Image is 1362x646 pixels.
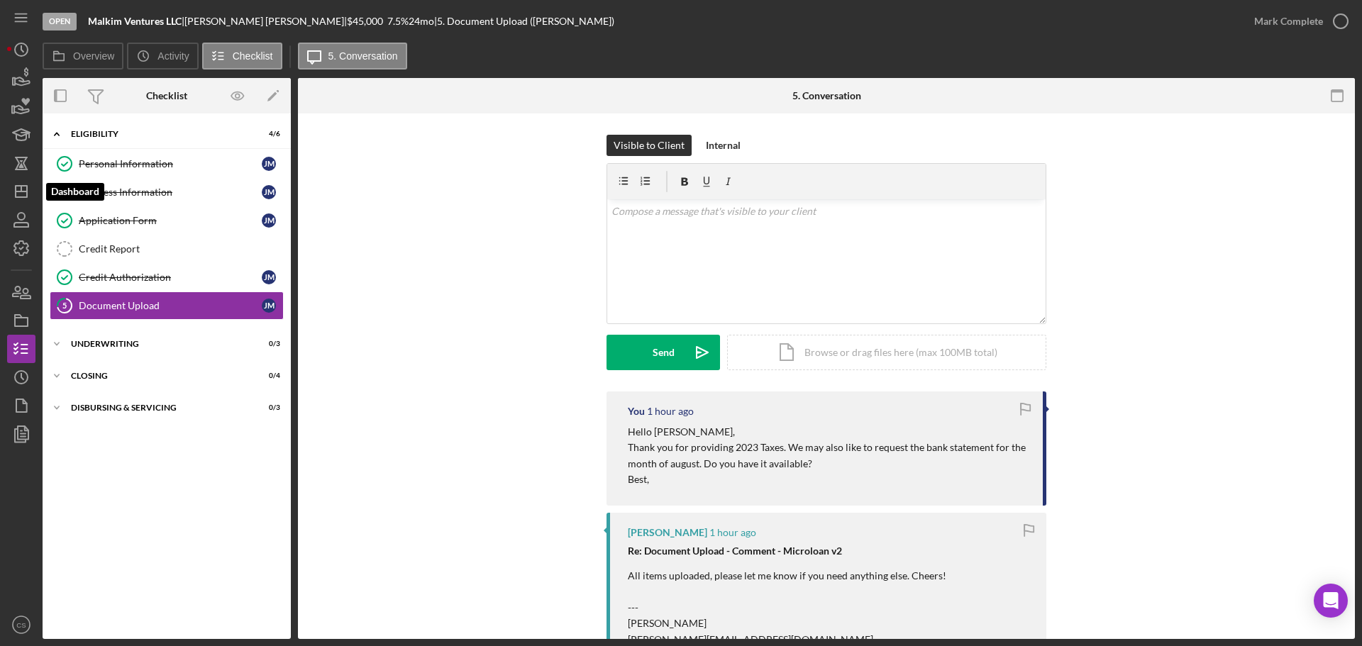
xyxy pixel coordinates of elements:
[328,50,398,62] label: 5. Conversation
[50,178,284,206] a: Business InformationJM
[409,16,434,27] div: 24 mo
[434,16,614,27] div: | 5. Document Upload ([PERSON_NAME])
[88,16,184,27] div: |
[7,611,35,639] button: CS
[792,90,861,101] div: 5. Conversation
[255,372,280,380] div: 0 / 4
[614,135,685,156] div: Visible to Client
[146,90,187,101] div: Checklist
[71,340,245,348] div: Underwriting
[255,403,280,412] div: 0 / 3
[50,291,284,320] a: 5Document UploadJM
[262,157,276,171] div: J M
[709,527,756,538] time: 2025-09-05 20:01
[71,372,245,380] div: Closing
[202,43,282,69] button: Checklist
[706,135,741,156] div: Internal
[607,135,692,156] button: Visible to Client
[255,340,280,348] div: 0 / 3
[1240,7,1355,35] button: Mark Complete
[79,300,262,311] div: Document Upload
[647,406,694,417] time: 2025-09-05 20:28
[233,50,273,62] label: Checklist
[79,158,262,169] div: Personal Information
[1254,7,1323,35] div: Mark Complete
[79,186,262,198] div: Business Information
[50,206,284,235] a: Application FormJM
[79,272,262,283] div: Credit Authorization
[71,130,245,138] div: Eligibility
[79,243,283,255] div: Credit Report
[628,424,1029,440] p: Hello [PERSON_NAME],
[628,472,1029,487] p: Best,
[628,545,842,557] strong: Re: Document Upload - Comment - Microloan v2
[73,50,114,62] label: Overview
[127,43,198,69] button: Activity
[607,335,720,370] button: Send
[298,43,407,69] button: 5. Conversation
[62,301,67,310] tspan: 5
[16,621,26,629] text: CS
[387,16,409,27] div: 7.5 %
[653,335,675,370] div: Send
[79,215,262,226] div: Application Form
[88,15,182,27] b: Malkim Ventures LLC
[157,50,189,62] label: Activity
[262,299,276,313] div: J M
[71,403,245,412] div: Disbursing & Servicing
[43,43,123,69] button: Overview
[262,213,276,228] div: J M
[262,270,276,284] div: J M
[1314,584,1348,618] div: Open Intercom Messenger
[628,406,645,417] div: You
[184,16,347,27] div: [PERSON_NAME] [PERSON_NAME] |
[262,185,276,199] div: J M
[255,130,280,138] div: 4 / 6
[50,263,284,291] a: Credit AuthorizationJM
[628,440,1029,472] p: Thank you for providing 2023 Taxes. We may also like to request the bank statement for the month ...
[43,13,77,30] div: Open
[50,150,284,178] a: Personal InformationJM
[50,235,284,263] a: Credit Report
[628,527,707,538] div: [PERSON_NAME]
[699,135,748,156] button: Internal
[347,15,383,27] span: $45,000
